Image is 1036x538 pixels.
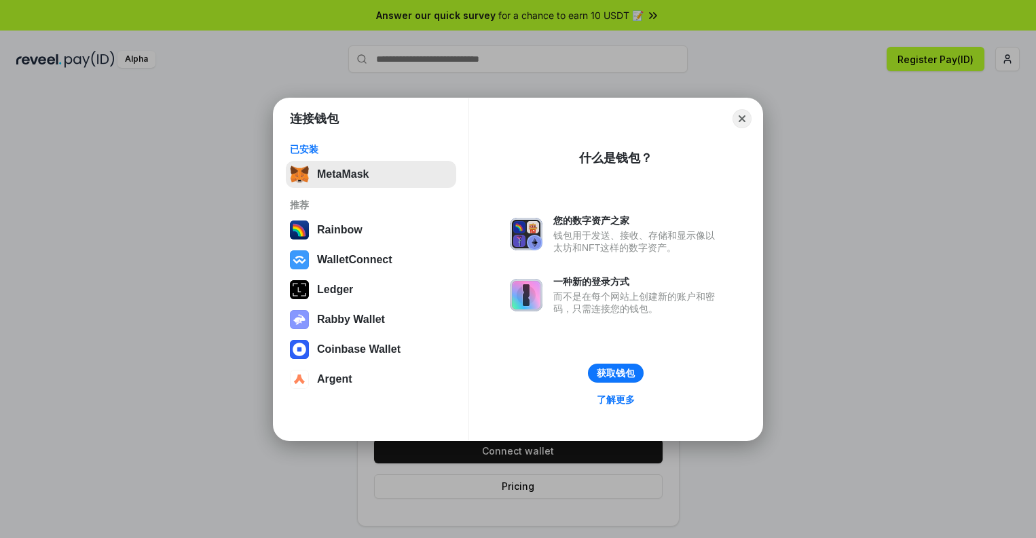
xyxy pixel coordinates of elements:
button: WalletConnect [286,246,456,273]
div: 了解更多 [597,393,635,406]
a: 了解更多 [589,391,643,408]
button: MetaMask [286,161,456,188]
button: Close [733,109,752,128]
div: 已安装 [290,143,452,155]
div: Ledger [317,284,353,296]
div: MetaMask [317,168,369,180]
div: 推荐 [290,199,452,211]
img: svg+xml,%3Csvg%20width%3D%22120%22%20height%3D%22120%22%20viewBox%3D%220%200%20120%20120%22%20fil... [290,220,309,239]
img: svg+xml,%3Csvg%20width%3D%2228%22%20height%3D%2228%22%20viewBox%3D%220%200%2028%2028%22%20fill%3D... [290,370,309,389]
img: svg+xml,%3Csvg%20fill%3D%22none%22%20height%3D%2233%22%20viewBox%3D%220%200%2035%2033%22%20width%... [290,165,309,184]
button: Argent [286,366,456,393]
button: 获取钱包 [588,364,644,383]
div: 而不是在每个网站上创建新的账户和密码，只需连接您的钱包。 [553,290,722,315]
img: svg+xml,%3Csvg%20xmlns%3D%22http%3A%2F%2Fwww.w3.org%2F2000%2Fsvg%22%20fill%3D%22none%22%20viewBox... [510,218,542,250]
div: Argent [317,373,352,385]
div: 什么是钱包？ [579,150,652,166]
div: Rabby Wallet [317,313,385,326]
button: Rainbow [286,216,456,244]
img: svg+xml,%3Csvg%20width%3D%2228%22%20height%3D%2228%22%20viewBox%3D%220%200%2028%2028%22%20fill%3D... [290,250,309,269]
div: WalletConnect [317,254,392,266]
div: 您的数字资产之家 [553,214,722,227]
img: svg+xml,%3Csvg%20xmlns%3D%22http%3A%2F%2Fwww.w3.org%2F2000%2Fsvg%22%20width%3D%2228%22%20height%3... [290,280,309,299]
div: Coinbase Wallet [317,343,401,356]
button: Coinbase Wallet [286,336,456,363]
div: 钱包用于发送、接收、存储和显示像以太坊和NFT这样的数字资产。 [553,229,722,254]
img: svg+xml,%3Csvg%20xmlns%3D%22http%3A%2F%2Fwww.w3.org%2F2000%2Fsvg%22%20fill%3D%22none%22%20viewBox... [290,310,309,329]
div: Rainbow [317,224,363,236]
button: Rabby Wallet [286,306,456,333]
button: Ledger [286,276,456,303]
img: svg+xml,%3Csvg%20width%3D%2228%22%20height%3D%2228%22%20viewBox%3D%220%200%2028%2028%22%20fill%3D... [290,340,309,359]
h1: 连接钱包 [290,111,339,127]
div: 一种新的登录方式 [553,275,722,288]
div: 获取钱包 [597,367,635,379]
img: svg+xml,%3Csvg%20xmlns%3D%22http%3A%2F%2Fwww.w3.org%2F2000%2Fsvg%22%20fill%3D%22none%22%20viewBox... [510,279,542,311]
